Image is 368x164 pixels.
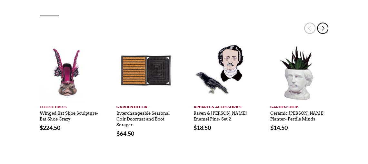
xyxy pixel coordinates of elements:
a: Garden Decor [116,101,175,110]
bdi: 14.50 [270,124,287,131]
a: Interchangeable Seasonal Coir Doormat and Boot Scraper [116,108,169,128]
span: $ [40,124,43,131]
a: Ceramic [PERSON_NAME] Planter- Fertile Minds [270,108,324,122]
a: Winged Bat Shoe Sculpture- Bat Shoe Crazy [40,108,98,122]
span: $ [193,124,196,131]
a: Collectibles [40,101,98,110]
bdi: 224.50 [40,124,60,131]
span: $ [116,130,120,137]
a: Apparel & Accessories [193,101,252,110]
a: Garden Shop [270,101,329,110]
a: Raven & [PERSON_NAME] Enamel Pins- Set 2 [193,108,247,122]
bdi: 64.50 [116,130,134,137]
bdi: 18.50 [193,124,211,131]
span: $ [270,124,273,131]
